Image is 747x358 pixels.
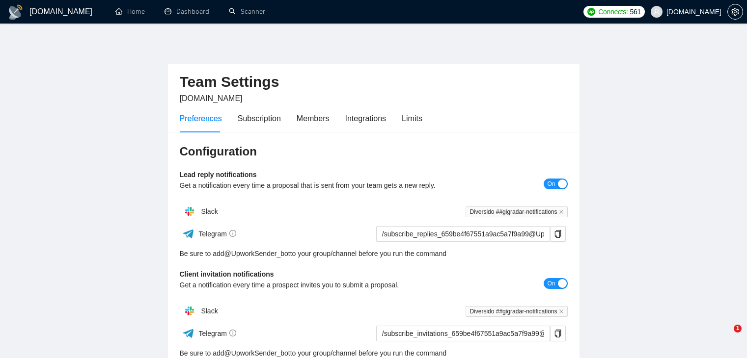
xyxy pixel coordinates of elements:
img: ww3wtPAAAAAElFTkSuQmCC [182,327,194,339]
b: Client invitation notifications [180,270,274,278]
span: Diversido ##gigradar-notifications [466,206,567,217]
div: Preferences [180,112,222,125]
div: Get a notification every time a prospect invites you to submit a proposal. [180,280,471,290]
span: copy [551,230,565,238]
img: hpQkSZIkSZIkSZIkSZIkSZIkSZIkSZIkSZIkSZIkSZIkSZIkSZIkSZIkSZIkSZIkSZIkSZIkSZIkSZIkSZIkSZIkSZIkSZIkS... [180,202,199,221]
span: Slack [201,207,218,215]
span: Telegram [198,230,236,238]
a: searchScanner [229,7,265,16]
img: upwork-logo.png [587,8,595,16]
button: copy [550,326,566,341]
span: 561 [630,6,641,17]
span: close [559,309,564,314]
span: Connects: [598,6,628,17]
h2: Team Settings [180,72,568,92]
span: Diversido ##gigradar-notifications [466,306,567,317]
a: homeHome [115,7,145,16]
span: setting [728,8,743,16]
span: [DOMAIN_NAME] [180,94,243,102]
span: On [547,179,555,189]
a: dashboardDashboard [165,7,209,16]
span: copy [551,330,565,337]
div: Members [297,112,330,125]
span: Slack [201,307,218,315]
b: Lead reply notifications [180,171,257,179]
img: logo [8,4,24,20]
a: setting [727,8,743,16]
div: Subscription [238,112,281,125]
h3: Configuration [180,144,568,159]
div: Limits [402,112,422,125]
a: @UpworkSender_bot [224,248,290,259]
span: On [547,278,555,289]
span: Telegram [198,330,236,337]
img: hpQkSZIkSZIkSZIkSZIkSZIkSZIkSZIkSZIkSZIkSZIkSZIkSZIkSZIkSZIkSZIkSZIkSZIkSZIkSZIkSZIkSZIkSZIkSZIkS... [180,301,199,321]
iframe: Intercom live chat [714,325,737,348]
span: close [559,209,564,214]
img: ww3wtPAAAAAElFTkSuQmCC [182,228,194,240]
span: info-circle [229,230,236,237]
div: Integrations [345,112,387,125]
button: setting [727,4,743,20]
span: user [653,8,660,15]
span: info-circle [229,330,236,336]
button: copy [550,226,566,242]
div: Get a notification every time a proposal that is sent from your team gets a new reply. [180,180,471,191]
div: Be sure to add to your group/channel before you run the command [180,248,568,259]
span: 1 [734,325,742,332]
